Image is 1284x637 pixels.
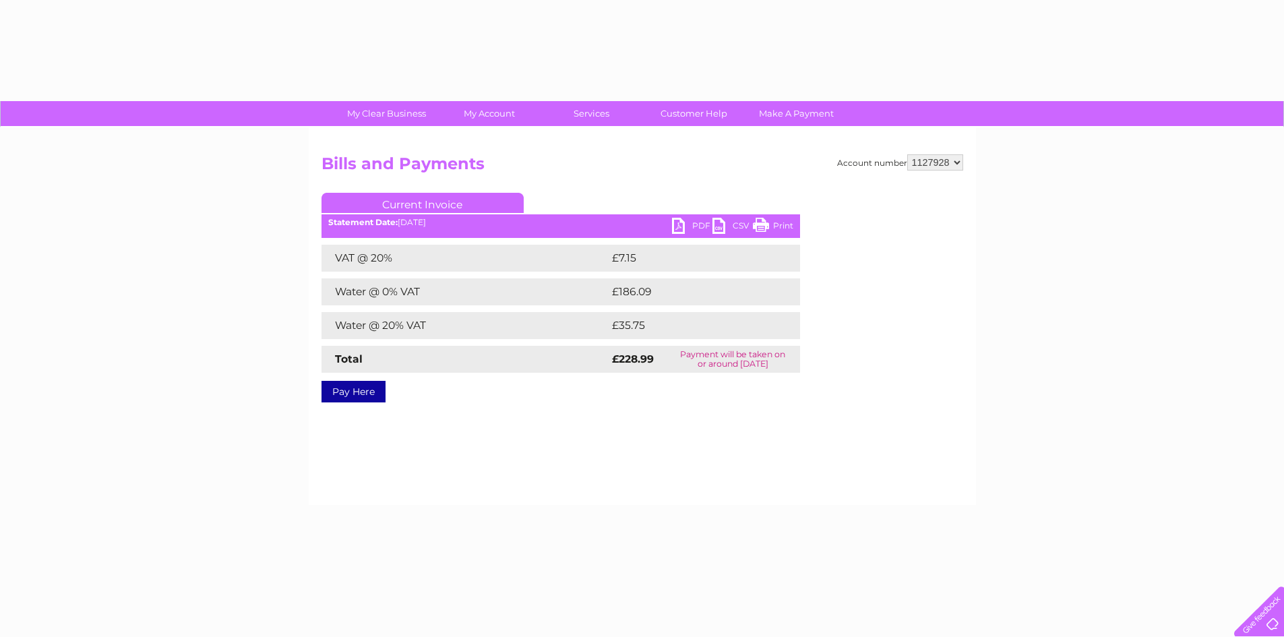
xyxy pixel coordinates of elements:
[322,218,800,227] div: [DATE]
[322,312,609,339] td: Water @ 20% VAT
[322,278,609,305] td: Water @ 0% VAT
[322,154,963,180] h2: Bills and Payments
[331,101,442,126] a: My Clear Business
[609,278,776,305] td: £186.09
[328,217,398,227] b: Statement Date:
[536,101,647,126] a: Services
[712,218,753,237] a: CSV
[322,381,386,402] a: Pay Here
[609,245,766,272] td: £7.15
[638,101,750,126] a: Customer Help
[837,154,963,171] div: Account number
[753,218,793,237] a: Print
[741,101,852,126] a: Make A Payment
[666,346,799,373] td: Payment will be taken on or around [DATE]
[322,245,609,272] td: VAT @ 20%
[609,312,772,339] td: £35.75
[672,218,712,237] a: PDF
[612,353,654,365] strong: £228.99
[335,353,363,365] strong: Total
[433,101,545,126] a: My Account
[322,193,524,213] a: Current Invoice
